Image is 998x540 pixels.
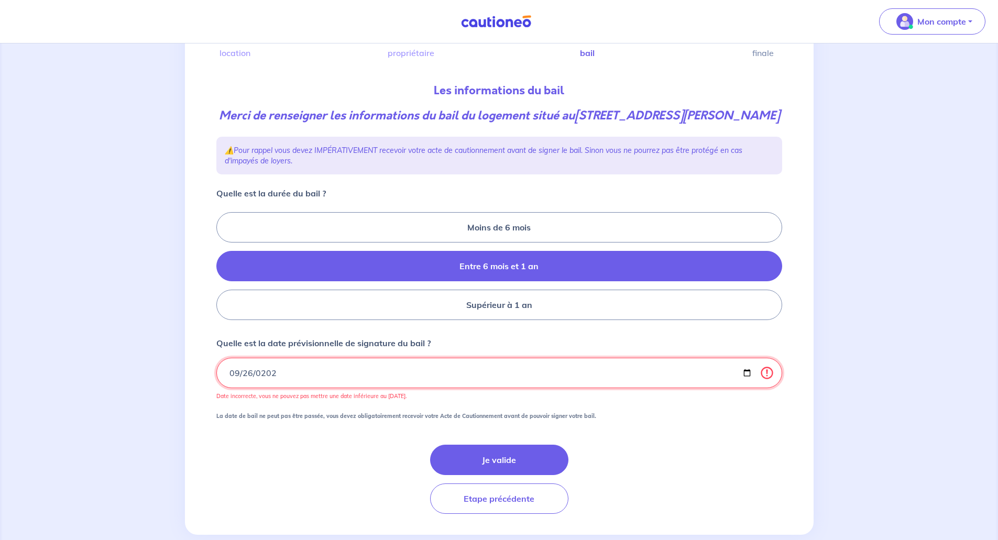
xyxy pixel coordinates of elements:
strong: [STREET_ADDRESS][PERSON_NAME] [575,107,780,124]
p: Mon compte [917,15,966,28]
p: ⚠️ [225,145,774,166]
button: Je valide [430,445,568,475]
p: Quelle est la date prévisionnelle de signature du bail ? [216,337,431,349]
p: Les informations du bail [216,82,782,99]
img: illu_account_valid_menu.svg [896,13,913,30]
button: Etape précédente [430,483,568,514]
label: Validation finale [753,36,774,57]
input: contract-date-placeholder [216,358,782,388]
label: Supérieur à 1 an [216,290,782,320]
label: Entre 6 mois et 1 an [216,251,782,281]
button: illu_account_valid_menu.svgMon compte [879,8,985,35]
p: Date incorrecte, vous ne pouvez pas mettre une date inférieure au [DATE]. [216,392,782,400]
label: Informations propriétaire [401,36,422,57]
em: Merci de renseigner les informations du bail du logement situé au [219,107,780,124]
label: Moins de 6 mois [216,212,782,243]
p: Quelle est la durée du bail ? [216,187,326,200]
img: Cautioneo [457,15,535,28]
label: Informations location [225,36,246,57]
em: Pour rappel vous devez IMPÉRATIVEMENT recevoir votre acte de cautionnement avant de signer le bai... [225,146,742,166]
label: Informations bail [577,36,598,57]
strong: La date de bail ne peut pas être passée, vous devez obligatoirement recevoir votre Acte de Cautio... [216,412,596,420]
